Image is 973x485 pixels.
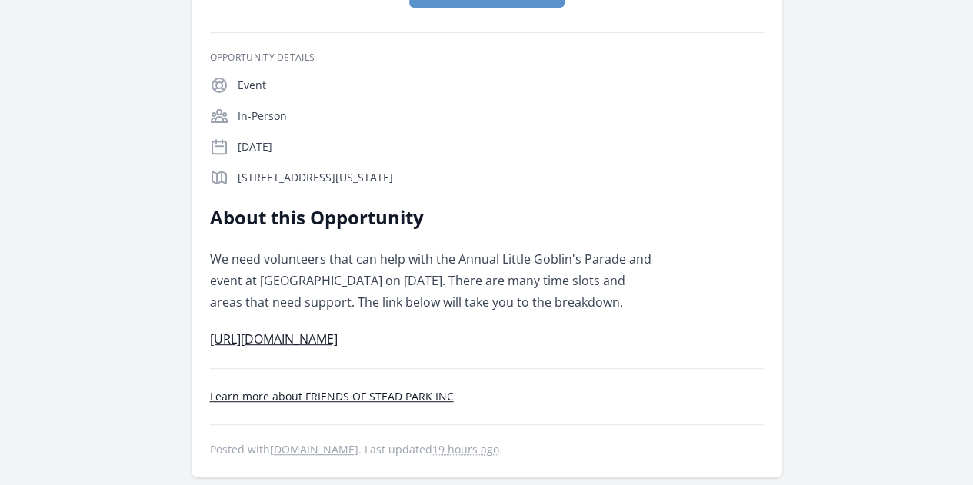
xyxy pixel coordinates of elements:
[210,51,764,64] h3: Opportunity Details
[238,78,764,93] p: Event
[238,170,764,185] p: [STREET_ADDRESS][US_STATE]
[210,389,454,404] a: Learn more about FRIENDS OF STEAD PARK INC
[238,139,764,154] p: [DATE]
[210,443,764,456] p: Posted with . Last updated .
[238,108,764,124] p: In-Person
[270,442,358,457] a: [DOMAIN_NAME]
[210,248,660,313] p: We need volunteers that can help with the Annual Little Goblin's Parade and event at [GEOGRAPHIC_...
[210,205,660,230] h2: About this Opportunity
[432,442,499,457] abbr: Mon, Oct 6, 2025 5:45 PM
[210,331,338,347] a: [URL][DOMAIN_NAME]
